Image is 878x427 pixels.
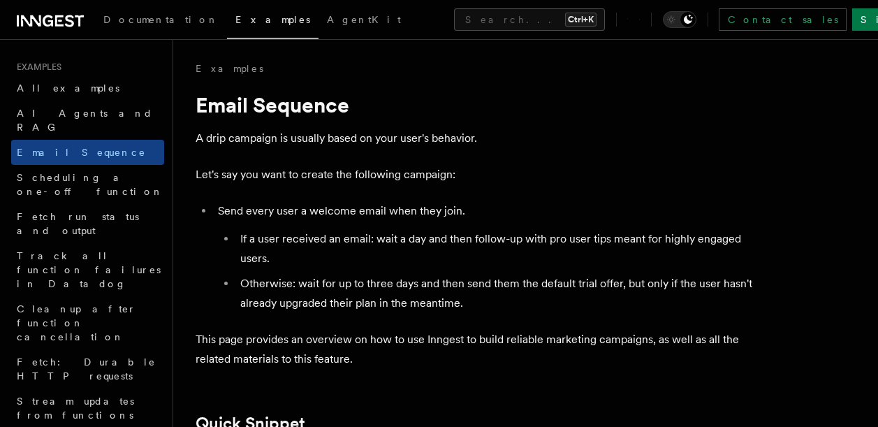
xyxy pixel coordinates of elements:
[327,14,401,25] span: AgentKit
[663,11,696,28] button: Toggle dark mode
[236,229,754,268] li: If a user received an email: wait a day and then follow-up with pro user tips meant for highly en...
[11,165,164,204] a: Scheduling a one-off function
[17,82,119,94] span: All examples
[17,147,146,158] span: Email Sequence
[17,396,134,421] span: Stream updates from functions
[196,92,754,117] h1: Email Sequence
[17,356,156,382] span: Fetch: Durable HTTP requests
[227,4,319,39] a: Examples
[454,8,605,31] button: Search...Ctrl+K
[196,61,263,75] a: Examples
[319,4,409,38] a: AgentKit
[11,243,164,296] a: Track all function failures in Datadog
[196,165,754,184] p: Let's say you want to create the following campaign:
[11,349,164,389] a: Fetch: Durable HTTP requests
[17,172,163,197] span: Scheduling a one-off function
[565,13,597,27] kbd: Ctrl+K
[103,14,219,25] span: Documentation
[236,274,754,313] li: Otherwise: wait for up to three days and then send them the default trial offer, but only if the ...
[17,211,139,236] span: Fetch run status and output
[214,201,754,313] li: Send every user a welcome email when they join.
[11,101,164,140] a: AI Agents and RAG
[17,303,136,342] span: Cleanup after function cancellation
[11,140,164,165] a: Email Sequence
[719,8,847,31] a: Contact sales
[11,296,164,349] a: Cleanup after function cancellation
[17,108,153,133] span: AI Agents and RAG
[95,4,227,38] a: Documentation
[11,75,164,101] a: All examples
[196,129,754,148] p: A drip campaign is usually based on your user's behavior.
[11,204,164,243] a: Fetch run status and output
[17,250,161,289] span: Track all function failures in Datadog
[235,14,310,25] span: Examples
[11,61,61,73] span: Examples
[196,330,754,369] p: This page provides an overview on how to use Inngest to build reliable marketing campaigns, as we...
